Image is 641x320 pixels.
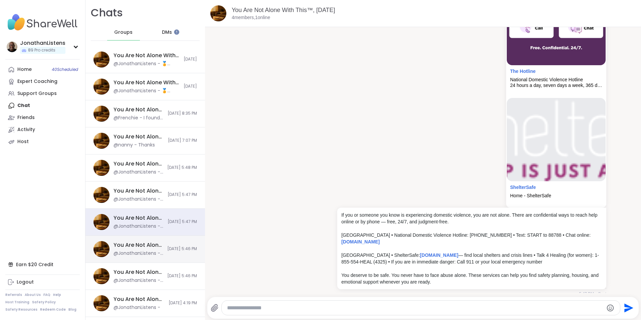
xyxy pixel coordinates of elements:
[114,277,163,284] div: @JonathanListens - If you or someone you know is experiencing domestic violence, you are not alon...
[93,295,110,311] img: You Are Not Alone: Midday Reset, Oct 10
[598,291,606,297] span: Sent
[114,79,180,86] div: You Are Not Alone With This™: Midday Reset, [DATE]
[52,67,78,72] span: 40 Scheduled
[114,106,164,113] div: You Are Not Alone With This™, [DATE]
[341,252,602,265] p: [GEOGRAPHIC_DATA] • ShelterSafe: — find local shelters and crisis lines • Talk 4 Healing (for wom...
[232,7,335,13] a: You Are Not Alone With This™, [DATE]
[17,138,29,145] div: Host
[93,133,110,149] img: You Are Not Alone With This, Oct 10
[114,61,180,67] div: @JonathanListens - 🏅 [DATE] Topic 🏅 👉What’s one thing you’ve done recently that you’re proud of?👈
[168,192,197,198] span: [DATE] 5:47 PM
[5,64,80,76] a: Home40Scheduled
[162,29,172,36] span: DMs
[93,214,110,230] img: You Are Not Alone With This™, Oct 14
[114,250,163,257] div: @JonathanListens - If you or someone you know is experiencing domestic violence, you are not alon...
[341,239,380,244] a: [DOMAIN_NAME]
[114,304,160,311] div: @JonathanListens -
[5,293,22,297] a: Referrals
[93,268,110,284] img: You Are Not Alone With This, Oct 09
[93,241,110,257] img: You Are Not Alone: Midday Reset, Oct 09
[5,11,80,34] img: ShareWell Nav Logo
[17,126,35,133] div: Activity
[510,77,602,83] div: National Domestic Violence Hotline
[93,51,110,68] img: You Are Not Alone With This™, Oct 12
[40,307,66,312] a: Redeem Code
[28,47,55,53] span: 89 Pro credits
[5,88,80,100] a: Support Groups
[68,307,76,312] a: Blog
[93,106,110,122] img: You Are Not Alone With This™, Oct 11
[620,300,635,315] button: Send
[93,79,110,95] img: You Are Not Alone With This™: Midday Reset, Oct 12
[17,279,34,286] div: Logout
[7,41,17,52] img: JonathanListens
[167,246,197,252] span: [DATE] 5:46 PM
[91,5,123,20] h1: Chats
[20,39,65,47] div: JonathanListens
[169,300,197,306] span: [DATE] 4:19 PM
[168,219,197,225] span: [DATE] 5:47 PM
[606,304,614,312] button: Emoji picker
[114,187,164,195] div: You Are Not Alone With This™: Midday Reset, [DATE]
[5,307,37,312] a: Safety Resources
[5,300,29,305] a: Host Training
[93,160,110,176] img: You Are Not Alone With This™: Midday Reset, Oct 13
[17,78,57,85] div: Expert Coaching
[114,133,164,140] div: You Are Not Alone With This, [DATE]
[341,272,602,285] p: You deserve to be safe. You never have to face abuse alone. These services can help you find safe...
[510,69,536,74] a: Attachment
[17,114,35,121] div: Friends
[5,276,80,288] a: Logout
[114,160,163,168] div: You Are Not Alone With This™: Midday Reset, [DATE]
[227,305,604,311] textarea: Type your message
[579,291,594,297] span: 5:47 PM
[114,169,163,176] div: @JonathanListens - If you or someone you know is experiencing domestic violence, you are not alon...
[507,98,606,181] img: Home - ShelterSafe
[114,115,164,121] div: @Frenchie - I found it thank you so much
[114,269,163,276] div: You Are Not Alone With This, [DATE]
[168,111,197,116] span: [DATE] 8:35 PM
[341,212,602,225] p: If you or someone you know is experiencing domestic violence, you are not alone. There are confid...
[114,241,163,249] div: You Are Not Alone: Midday Reset, [DATE]
[510,83,602,88] div: 24 hours a day, seven days a week, 365 days a year, the National Domestic Violence Hotline provid...
[25,293,41,297] a: About Us
[167,273,197,279] span: [DATE] 5:46 PM
[114,88,180,94] div: @JonathanListens - 🏅 [DATE] Topic 🏅 👉What’s one thing you’ve done recently that you’re proud of?👈
[167,165,197,171] span: [DATE] 5:48 PM
[114,196,164,203] div: @JonathanListens - If you or someone you know is experiencing domestic violence, you are not alon...
[17,66,32,73] div: Home
[53,293,61,297] a: Help
[93,187,110,203] img: You Are Not Alone With This™: Midday Reset, Oct 11
[114,142,155,148] div: @nanny - Thanks
[114,52,180,59] div: You Are Not Alone With This™, [DATE]
[5,124,80,136] a: Activity
[168,138,197,143] span: [DATE] 7:07 PM
[114,223,164,230] div: @JonathanListens - If you or someone you know is experiencing domestic violence, you are not alon...
[184,84,197,89] span: [DATE]
[184,57,197,62] span: [DATE]
[232,14,270,21] p: 4 members, 1 online
[32,300,56,305] a: Safety Policy
[174,29,179,35] iframe: Spotlight
[210,5,226,21] img: You Are Not Alone With This™, Oct 14
[5,76,80,88] a: Expert Coaching
[114,296,165,303] div: You Are Not Alone: Midday Reset, [DATE]
[43,293,50,297] a: FAQ
[17,90,57,97] div: Support Groups
[510,185,536,190] a: Attachment
[114,214,164,222] div: You Are Not Alone With This™, [DATE]
[341,232,602,245] p: [GEOGRAPHIC_DATA] • National Domestic Violence Hotline: [PHONE_NUMBER] • Text: START to 88788 • C...
[5,258,80,271] div: Earn $20 Credit
[595,291,597,297] span: •
[420,252,458,258] a: [DOMAIN_NAME]
[114,29,133,36] span: Groups
[5,136,80,148] a: Host
[510,193,602,199] div: Home - ShelterSafe
[5,112,80,124] a: Friends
